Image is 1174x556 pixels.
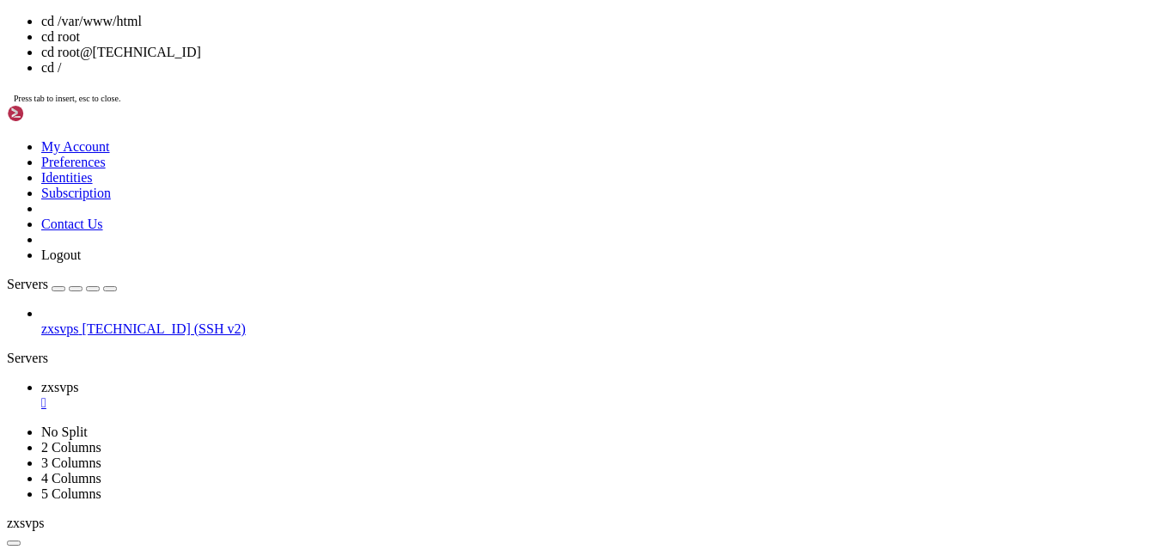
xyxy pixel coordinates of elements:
[41,14,1167,29] li: cd /var/www/html
[7,69,949,84] x-row: individual files in /usr/share/doc/*/copyright.
[41,29,1167,45] li: cd root
[41,321,1167,337] a: zxsvps [TECHNICAL_ID] (SSH v2)
[7,277,48,291] span: Servers
[41,60,1167,76] li: cd /
[7,146,949,162] x-row: root@zxs-vps:~# cd
[7,38,949,53] x-row: The programs included with the Debian GNU/Linux system are free software;
[41,139,110,154] a: My Account
[7,7,949,22] x-row: Linux zxs-vps 6.1.0-38-amd64 #1 SMP PREEMPT_DYNAMIC Debian 6.1.147-1 ([DATE]) x86_64
[83,321,246,336] span: [TECHNICAL_ID] (SSH v2)
[41,45,1167,60] li: cd root@[TECHNICAL_ID]
[41,186,111,200] a: Subscription
[41,380,79,394] span: zxsvps
[41,155,106,169] a: Preferences
[14,94,120,103] span: Press tab to insert, esc to close.
[41,486,101,501] a: 5 Columns
[7,351,1167,366] div: Servers
[7,53,949,69] x-row: the exact distribution terms for each program are described in the
[7,516,45,530] span: zxsvps
[41,247,81,262] a: Logout
[41,217,103,231] a: Contact Us
[41,395,1167,411] a: 
[41,440,101,455] a: 2 Columns
[7,105,106,122] img: Shellngn
[7,115,949,131] x-row: permitted by applicable law.
[41,425,88,439] a: No Split
[41,306,1167,337] li: zxsvps [TECHNICAL_ID] (SSH v2)
[7,131,949,146] x-row: Last login: [DATE] from [TECHNICAL_ID]
[41,455,101,470] a: 3 Columns
[7,277,117,291] a: Servers
[41,170,93,185] a: Identities
[144,146,151,162] div: (19, 9)
[41,380,1167,411] a: zxsvps
[41,321,79,336] span: zxsvps
[41,471,101,486] a: 4 Columns
[7,100,949,115] x-row: Debian GNU/Linux comes with ABSOLUTELY NO WARRANTY, to the extent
